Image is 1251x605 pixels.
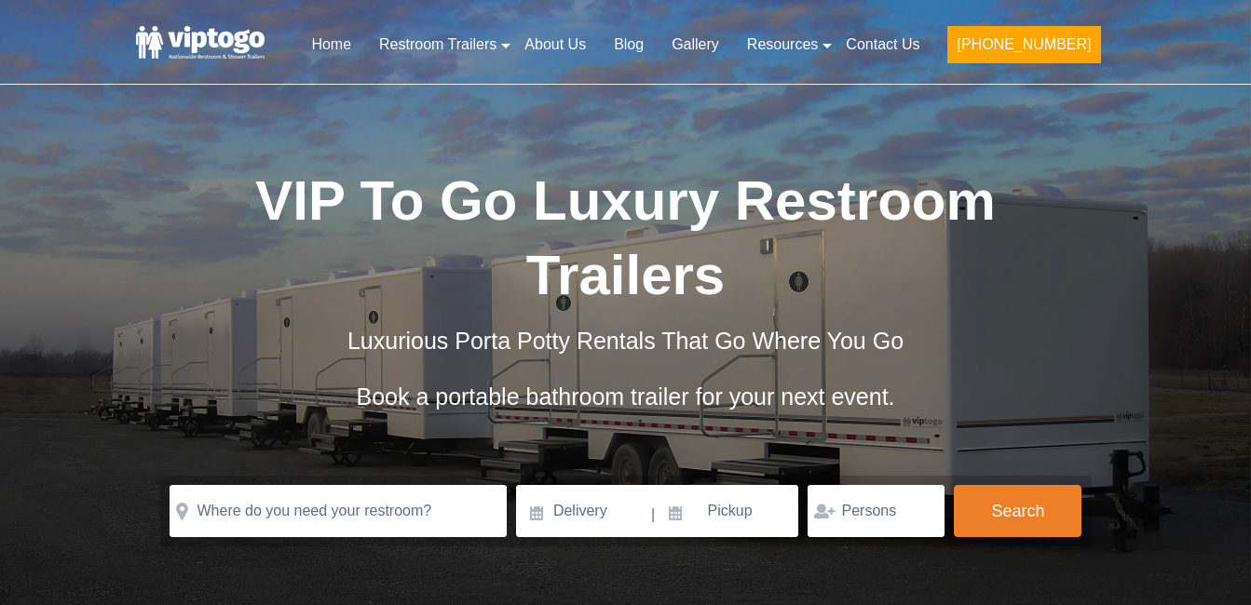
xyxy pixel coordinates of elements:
[255,169,996,306] span: VIP To Go Luxury Restroom Trailers
[733,24,832,65] a: Resources
[808,485,945,537] input: Persons
[365,24,510,65] a: Restroom Trailers
[297,24,365,65] a: Home
[658,24,733,65] a: Gallery
[954,485,1081,537] button: Search
[170,485,507,537] input: Where do you need your restroom?
[510,24,600,65] a: About Us
[356,383,894,410] span: Book a portable bathroom trailer for your next event.
[600,24,658,65] a: Blog
[658,485,799,537] input: Pickup
[933,24,1114,74] a: [PHONE_NUMBER]
[947,26,1100,63] button: [PHONE_NUMBER]
[347,328,904,354] span: Luxurious Porta Potty Rentals That Go Where You Go
[516,485,649,537] input: Delivery
[651,485,655,544] span: |
[832,24,933,65] a: Contact Us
